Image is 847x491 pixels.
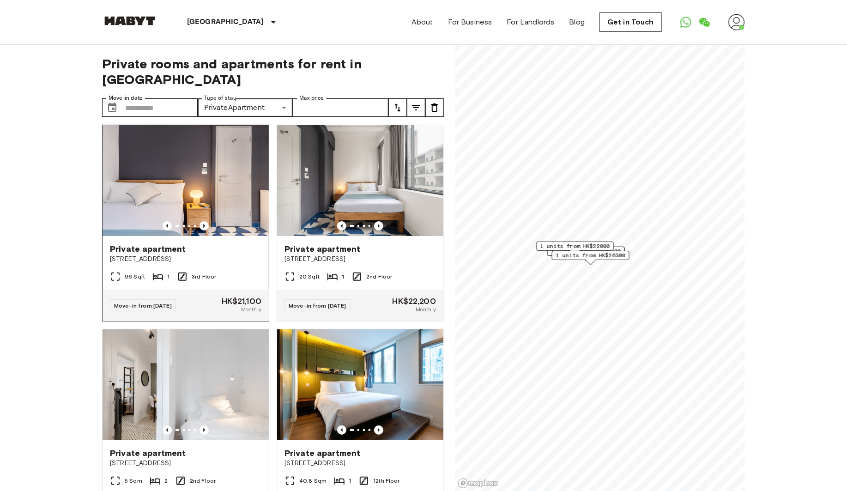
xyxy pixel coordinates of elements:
[388,98,407,117] button: tune
[284,255,436,264] span: [STREET_ADDRESS]
[114,302,172,309] span: Move-in from [DATE]
[109,94,143,102] label: Move-in date
[337,425,346,435] button: Previous image
[393,297,436,305] span: HK$22,200
[552,251,629,265] div: Map marker
[241,305,261,314] span: Monthly
[204,94,236,102] label: Type of stay
[677,13,695,31] a: Open WhatsApp
[536,242,614,256] div: Map marker
[190,477,216,485] span: 2nd Floor
[337,221,346,230] button: Previous image
[110,255,261,264] span: [STREET_ADDRESS]
[416,305,436,314] span: Monthly
[599,12,662,32] a: Get in Touch
[342,273,344,281] span: 1
[222,297,261,305] span: HK$21,100
[187,17,264,28] p: [GEOGRAPHIC_DATA]
[200,425,209,435] button: Previous image
[569,17,585,28] a: Blog
[110,448,186,459] span: Private apartment
[556,251,625,260] span: 1 units from HK$26300
[299,273,320,281] span: 20 Sqft
[540,242,610,250] span: 1 units from HK$22000
[299,477,327,485] span: 40.8 Sqm
[349,477,351,485] span: 1
[192,273,216,281] span: 3rd Floor
[458,478,498,489] a: Mapbox logo
[102,125,269,321] a: Marketing picture of unit HK-01-055-003-001Previous imagePrevious imagePrivate apartment[STREET_A...
[102,56,444,87] span: Private rooms and apartments for rent in [GEOGRAPHIC_DATA]
[374,425,383,435] button: Previous image
[373,477,400,485] span: 12th Floor
[164,477,168,485] span: 2
[507,17,555,28] a: For Landlords
[448,17,492,28] a: For Business
[102,16,157,25] img: Habyt
[695,13,714,31] a: Open WeChat
[163,221,172,230] button: Previous image
[366,273,392,281] span: 2nd Floor
[103,329,269,440] img: Marketing picture of unit HK-01-037-001-01
[198,98,293,117] div: PrivateApartment
[167,273,169,281] span: 1
[284,243,361,255] span: Private apartment
[407,98,425,117] button: tune
[110,459,261,468] span: [STREET_ADDRESS]
[425,98,444,117] button: tune
[103,98,121,117] button: Choose date
[125,273,145,281] span: 96 Sqft
[110,243,186,255] span: Private apartment
[284,448,361,459] span: Private apartment
[200,221,209,230] button: Previous image
[277,125,443,236] img: Marketing picture of unit HK-01-056-002-001
[374,221,383,230] button: Previous image
[163,425,172,435] button: Previous image
[289,302,346,309] span: Move-in from [DATE]
[299,94,324,102] label: Max price
[277,329,443,440] img: Marketing picture of unit HK-01-054-010-01
[284,459,436,468] span: [STREET_ADDRESS]
[125,477,142,485] span: 5 Sqm
[411,17,433,28] a: About
[103,125,269,236] img: Marketing picture of unit HK-01-055-003-001
[277,125,444,321] a: Marketing picture of unit HK-01-056-002-001Previous imagePrevious imagePrivate apartment[STREET_A...
[728,14,745,30] img: avatar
